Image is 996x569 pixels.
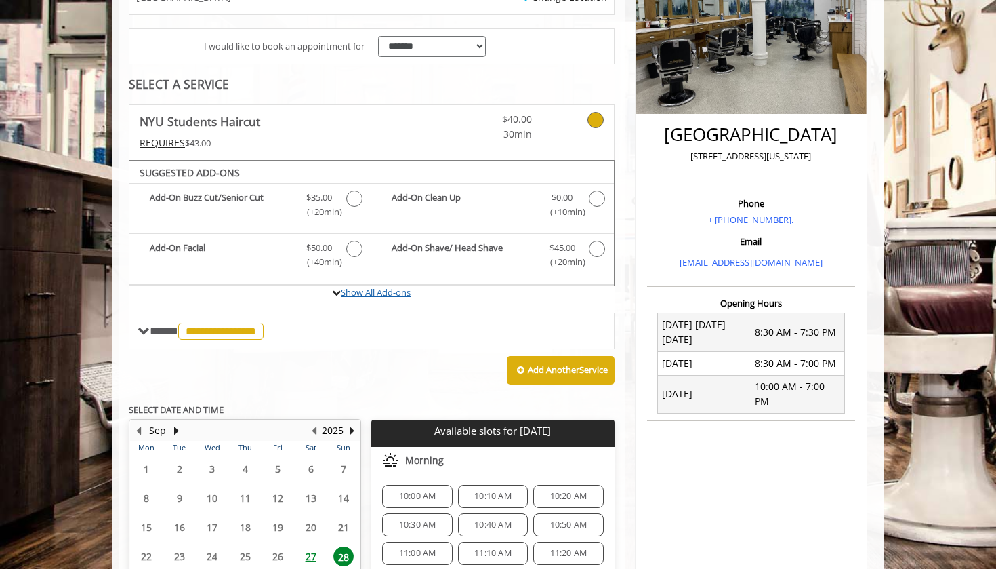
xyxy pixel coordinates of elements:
[708,214,793,226] a: + [PHONE_NUMBER].
[140,136,412,151] div: $43.00
[130,441,163,454] th: Mon
[533,513,603,536] div: 10:50 AM
[680,256,823,269] a: [EMAIL_ADDRESS][DOMAIN_NAME]
[377,425,608,437] p: Available slots for [DATE]
[528,364,608,376] b: Add Another Service
[474,519,512,530] span: 10:40 AM
[150,191,293,219] b: Add-On Buzz Cut/Senior Cut
[299,205,339,219] span: (+20min )
[550,519,587,530] span: 10:50 AM
[658,313,751,352] td: [DATE] [DATE] [DATE]
[140,112,260,131] b: NYU Students Haircut
[392,191,535,219] b: Add-On Clean Up
[382,542,452,565] div: 11:00 AM
[306,241,332,255] span: $50.00
[658,375,751,414] td: [DATE]
[658,352,751,375] td: [DATE]
[452,112,532,127] span: $40.00
[399,548,436,559] span: 11:00 AM
[549,241,575,255] span: $45.00
[204,39,365,54] span: I would like to book an appointment for
[458,513,528,536] div: 10:40 AM
[341,286,411,298] a: Show All Add-ons
[650,237,852,246] h3: Email
[306,191,332,205] span: $35.00
[196,441,228,454] th: Wed
[133,423,144,438] button: Previous Month
[507,356,615,385] button: Add AnotherService
[301,547,321,566] span: 27
[333,547,354,566] span: 28
[392,241,535,269] b: Add-On Shave/ Head Shave
[129,160,615,286] div: NYU Students Haircut Add-onS
[140,166,240,179] b: SUGGESTED ADD-ONS
[552,191,573,205] span: $0.00
[322,423,344,438] button: 2025
[550,548,587,559] span: 11:20 AM
[228,441,261,454] th: Thu
[542,205,582,219] span: (+10min )
[378,241,606,273] label: Add-On Shave/ Head Shave
[308,423,319,438] button: Previous Year
[751,375,844,414] td: 10:00 AM - 7:00 PM
[140,136,185,149] span: This service needs some Advance to be paid before we block your appointment
[171,423,182,438] button: Next Month
[129,404,224,416] b: SELECT DATE AND TIME
[299,255,339,269] span: (+40min )
[399,519,436,530] span: 10:30 AM
[129,78,615,91] div: SELECT A SERVICE
[136,241,364,273] label: Add-On Facial
[458,542,528,565] div: 11:10 AM
[327,441,360,454] th: Sun
[346,423,357,438] button: Next Year
[650,125,852,144] h2: [GEOGRAPHIC_DATA]
[650,149,852,163] p: [STREET_ADDRESS][US_STATE]
[163,441,195,454] th: Tue
[150,241,293,269] b: Add-On Facial
[533,542,603,565] div: 11:20 AM
[647,298,855,308] h3: Opening Hours
[542,255,582,269] span: (+20min )
[149,423,166,438] button: Sep
[405,455,444,466] span: Morning
[382,485,452,508] div: 10:00 AM
[474,548,512,559] span: 11:10 AM
[382,513,452,536] div: 10:30 AM
[458,485,528,508] div: 10:10 AM
[399,491,436,502] span: 10:00 AM
[650,199,852,208] h3: Phone
[294,441,327,454] th: Sat
[751,313,844,352] td: 8:30 AM - 7:30 PM
[533,485,603,508] div: 10:20 AM
[751,352,844,375] td: 8:30 AM - 7:00 PM
[136,191,364,222] label: Add-On Buzz Cut/Senior Cut
[382,452,398,469] img: morning slots
[474,491,512,502] span: 10:10 AM
[262,441,294,454] th: Fri
[550,491,587,502] span: 10:20 AM
[452,127,532,142] span: 30min
[378,191,606,222] label: Add-On Clean Up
